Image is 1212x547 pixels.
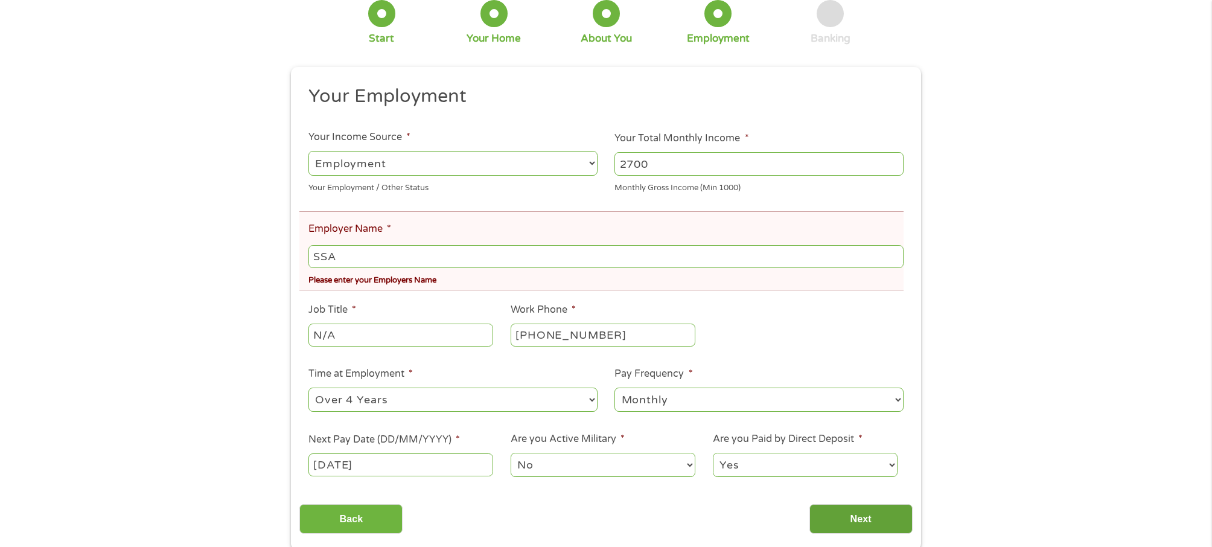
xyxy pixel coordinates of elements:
input: Back [299,504,403,534]
label: Your Total Monthly Income [614,132,748,145]
div: Please enter your Employers Name [308,270,904,287]
div: Start [369,32,394,45]
label: Are you Paid by Direct Deposit [713,433,863,446]
input: (231) 754-4010 [511,324,695,347]
div: Your Employment / Other Status [308,178,598,194]
label: Next Pay Date (DD/MM/YYYY) [308,433,460,446]
div: About You [581,32,632,45]
div: Monthly Gross Income (Min 1000) [614,178,904,194]
label: Your Income Source [308,131,410,144]
div: Banking [811,32,850,45]
div: Your Home [467,32,521,45]
div: Employment [687,32,750,45]
label: Are you Active Military [511,433,625,446]
input: Cashier [308,324,493,347]
label: Work Phone [511,304,576,316]
label: Time at Employment [308,368,413,380]
input: Next [809,504,913,534]
label: Pay Frequency [614,368,692,380]
input: Walmart [308,245,904,268]
input: 1800 [614,152,904,175]
label: Employer Name [308,223,391,235]
h2: Your Employment [308,85,895,109]
label: Job Title [308,304,356,316]
input: ---Click Here for Calendar --- [308,453,493,476]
